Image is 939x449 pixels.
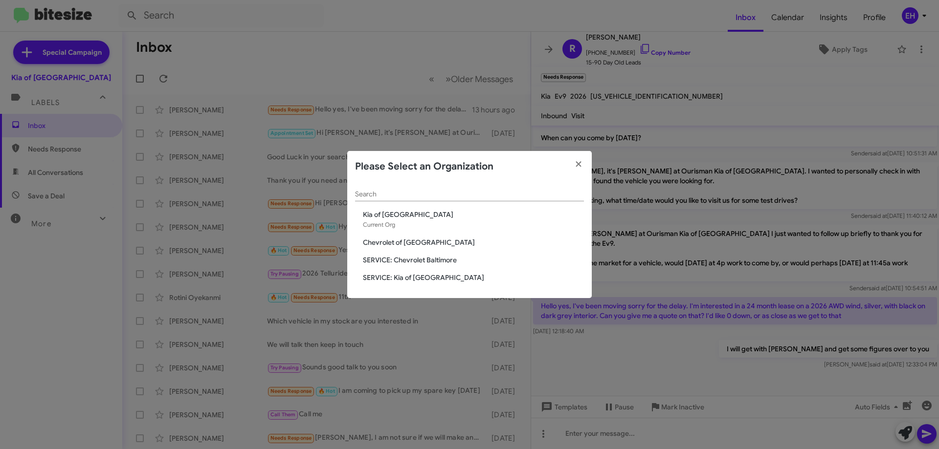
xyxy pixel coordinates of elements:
[363,210,584,219] span: Kia of [GEOGRAPHIC_DATA]
[363,237,584,247] span: Chevrolet of [GEOGRAPHIC_DATA]
[363,273,584,282] span: SERVICE: Kia of [GEOGRAPHIC_DATA]
[355,159,493,174] h2: Please Select an Organization
[363,255,584,265] span: SERVICE: Chevrolet Baltimore
[363,221,395,228] span: Current Org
